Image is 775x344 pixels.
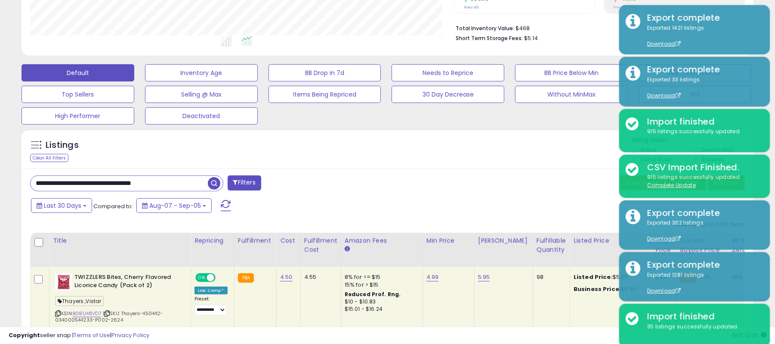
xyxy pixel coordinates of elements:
[46,139,79,151] h5: Listings
[574,273,645,281] div: $5.95
[269,86,381,103] button: Items Being Repriced
[641,323,763,331] div: 35 listings successfully updated.
[304,273,334,281] div: 4.55
[44,201,81,210] span: Last 30 Days
[345,306,416,313] div: $15.01 - $16.24
[214,274,228,281] span: OFF
[195,296,228,316] div: Preset:
[53,236,187,245] div: Title
[574,236,648,245] div: Listed Price
[269,64,381,81] button: BB Drop in 7d
[238,236,273,245] div: Fulfillment
[641,76,763,100] div: Exported 33 listings.
[641,310,763,323] div: Import finished
[149,201,201,210] span: Aug-07 - Sep-05
[145,64,258,81] button: Inventory Age
[641,173,763,189] div: 915 listings successfully updated.
[478,273,490,281] a: 5.95
[22,86,134,103] button: Top Sellers
[73,310,102,317] a: B081J48VD7
[515,64,628,81] button: BB Price Below Min
[478,236,529,245] div: [PERSON_NAME]
[55,273,72,291] img: 41WbIZVPkTL._SL40_.jpg
[280,273,293,281] a: 4.50
[345,236,419,245] div: Amazon Fees
[641,219,763,243] div: Exported 362 listings.
[641,271,763,295] div: Exported 1281 listings.
[464,5,479,10] small: Prev: 46
[195,236,231,245] div: Repricing
[304,236,337,254] div: Fulfillment Cost
[195,287,228,294] div: Low. Comp *
[537,236,566,254] div: Fulfillable Quantity
[55,296,104,306] span: Thayers ,Vistar
[641,161,763,174] div: CSV Import Finished.
[22,107,134,125] button: High Performer
[641,207,763,219] div: Export complete
[345,245,350,253] small: Amazon Fees.
[515,86,628,103] button: Without MinMax
[574,285,645,293] div: $5.89
[641,63,763,76] div: Export complete
[31,198,92,213] button: Last 30 Days
[111,331,149,339] a: Privacy Policy
[647,92,681,99] a: Download
[647,40,681,47] a: Download
[136,198,212,213] button: Aug-07 - Sep-05
[647,287,681,294] a: Download
[392,64,504,81] button: Needs to Reprice
[228,175,261,191] button: Filters
[524,34,538,42] span: $5.14
[345,298,416,306] div: $10 - $10.83
[614,5,636,10] small: Prev: 34.67%
[9,331,40,339] strong: Copyright
[426,273,439,281] a: 4.99
[392,86,504,103] button: 30 Day Decrease
[641,24,763,48] div: Exported 1421 listings.
[641,259,763,271] div: Export complete
[9,331,149,340] div: seller snap | |
[74,273,179,291] b: TWIZZLERS Bites, Cherry Flavored Licorice Candy (Pack of 2)
[196,274,207,281] span: ON
[93,202,133,210] span: Compared to:
[574,273,613,281] b: Listed Price:
[22,64,134,81] button: Default
[537,273,563,281] div: 98
[641,128,763,136] div: 915 listings successfully updated.
[456,34,523,42] b: Short Term Storage Fees:
[345,281,416,289] div: 15% for > $15
[238,273,254,283] small: FBA
[145,107,258,125] button: Deactivated
[145,86,258,103] button: Selling @ Max
[647,235,681,242] a: Download
[345,273,416,281] div: 8% for <= $15
[55,310,163,323] span: | SKU: Thayers-450442-034000544233-P002-2624
[574,285,621,293] b: Business Price:
[641,12,763,24] div: Export complete
[30,154,68,162] div: Clear All Filters
[345,291,401,298] b: Reduced Prof. Rng.
[426,236,471,245] div: Min Price
[74,331,110,339] a: Terms of Use
[456,22,738,33] li: $468
[647,181,696,189] u: Complete Update
[456,25,514,32] b: Total Inventory Value:
[641,116,763,128] div: Import finished
[280,236,297,245] div: Cost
